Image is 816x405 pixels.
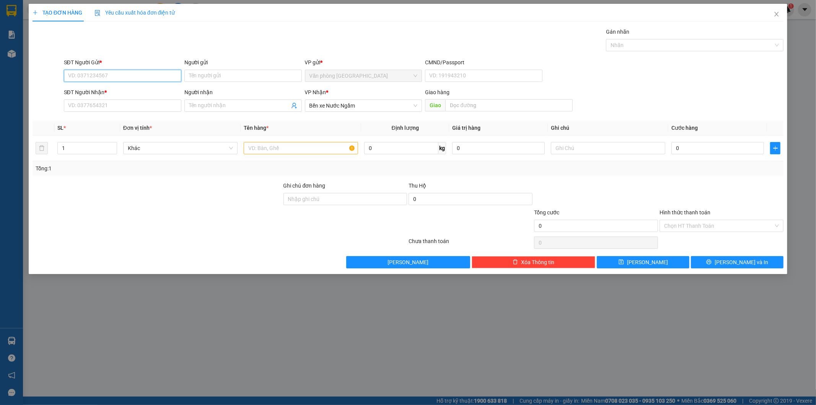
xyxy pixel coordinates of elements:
span: plus [770,145,780,151]
label: Ghi chú đơn hàng [283,183,326,189]
button: plus [770,142,780,154]
div: CMND/Passport [425,58,542,67]
span: Giao hàng [425,89,450,95]
span: Giá trị hàng [452,125,480,131]
span: Khác [128,142,233,154]
span: user-add [291,103,297,109]
span: close [774,11,780,17]
span: [PERSON_NAME] và In [715,258,768,266]
span: Tên hàng [244,125,269,131]
input: VD: Bàn, Ghế [244,142,358,154]
button: save[PERSON_NAME] [597,256,689,268]
input: Dọc đường [445,99,573,111]
div: Người nhận [184,88,302,96]
div: Chưa thanh toán [408,237,534,250]
span: delete [513,259,518,265]
span: plus [33,10,38,15]
img: icon [94,10,101,16]
label: Gán nhãn [606,29,629,35]
div: SĐT Người Gửi [64,58,181,67]
span: Tổng cước [534,209,559,216]
span: kg [438,142,446,154]
span: SL [57,125,64,131]
input: Ghi chú đơn hàng [283,193,407,205]
button: delete [36,142,48,154]
input: 0 [452,142,545,154]
div: VP gửi [305,58,422,67]
span: TẠO ĐƠN HÀNG [33,10,82,16]
input: Ghi Chú [551,142,665,154]
label: Hình thức thanh toán [660,209,710,216]
span: Giao [425,99,445,111]
button: [PERSON_NAME] [346,256,470,268]
span: Thu Hộ [409,183,426,189]
span: VP Nhận [305,89,326,95]
span: Yêu cầu xuất hóa đơn điện tử [94,10,175,16]
span: Xóa Thông tin [521,258,554,266]
span: [PERSON_NAME] [627,258,668,266]
th: Ghi chú [548,121,668,136]
span: Đơn vị tính [123,125,152,131]
span: save [619,259,624,265]
div: SĐT Người Nhận [64,88,181,96]
button: deleteXóa Thông tin [472,256,596,268]
button: Close [766,4,787,25]
span: Bến xe Nước Ngầm [309,100,418,111]
span: Văn phòng Đà Lạt [309,70,418,82]
span: Định lượng [392,125,419,131]
span: printer [706,259,712,265]
div: Tổng: 1 [36,164,315,173]
span: Cước hàng [671,125,698,131]
div: Người gửi [184,58,302,67]
span: [PERSON_NAME] [388,258,428,266]
button: printer[PERSON_NAME] và In [691,256,783,268]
